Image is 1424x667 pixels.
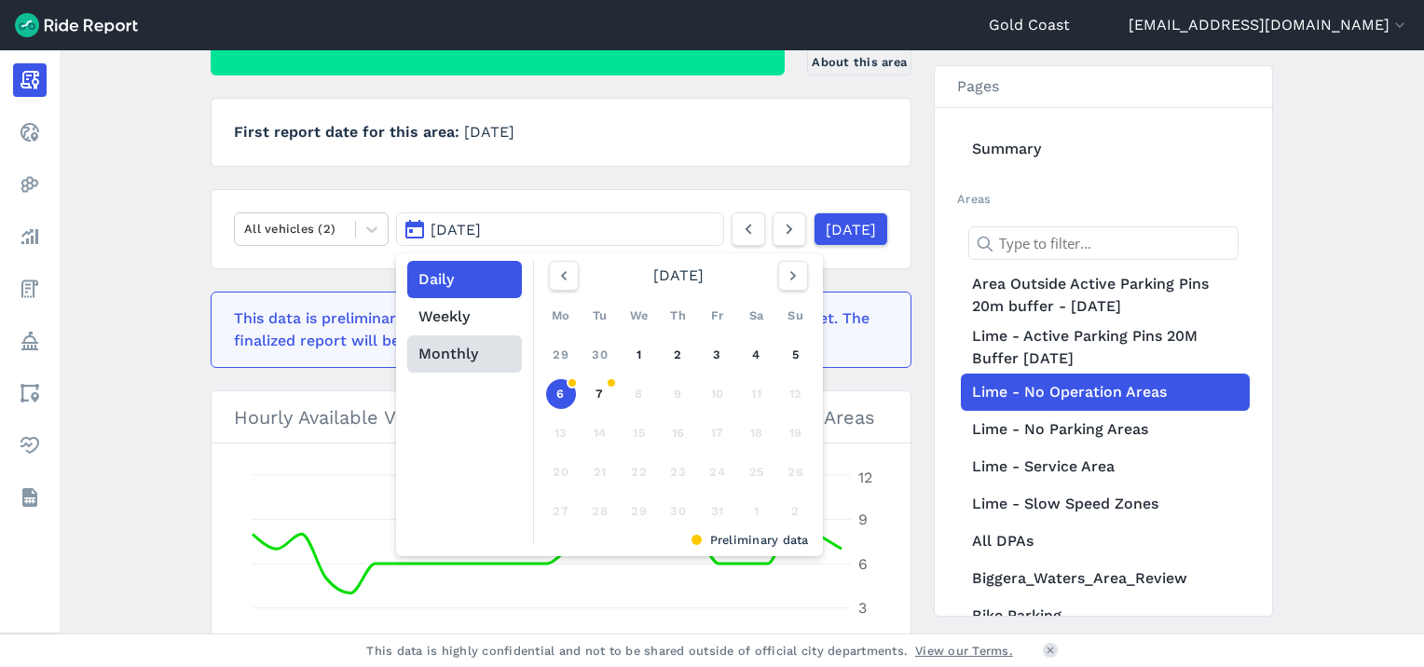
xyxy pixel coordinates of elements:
div: 1 [742,497,772,526]
div: 22 [624,457,654,487]
div: 13 [546,418,576,448]
a: Biggera_Waters_Area_Review [961,560,1250,597]
div: 27 [546,497,576,526]
a: Analyze [13,220,47,253]
a: 4 [742,340,772,370]
button: Weekly [407,298,522,335]
div: Sa [742,301,772,331]
div: [DATE] [541,261,815,291]
h2: Areas [957,190,1250,208]
a: Lime - Active Parking Pins 20M Buffer [DATE] [961,321,1250,374]
a: Lime - No Operation Areas [961,374,1250,411]
div: 21 [585,457,615,487]
a: Area Outside Active Parking Pins 20m buffer - [DATE] [961,269,1250,321]
div: Su [781,301,811,331]
div: 17 [703,418,733,448]
div: 26 [781,457,811,487]
div: 20 [546,457,576,487]
a: 7 [585,379,615,409]
span: First report date for this area [234,123,464,141]
div: 25 [742,457,772,487]
a: All DPAs [961,523,1250,560]
h3: Pages [935,66,1272,108]
div: Mo [546,301,576,331]
button: Daily [407,261,522,298]
div: 10 [703,379,733,409]
a: Lime - Slow Speed Zones [961,485,1250,523]
div: Preliminary data [548,531,809,549]
a: Realtime [13,116,47,149]
a: Fees [13,272,47,306]
a: 6 [546,379,576,409]
img: Ride Report [15,13,138,37]
a: Heatmaps [13,168,47,201]
div: 28 [585,497,615,526]
a: 2 [664,340,693,370]
a: View our Terms. [915,642,1013,660]
a: 1 [624,340,654,370]
div: Tu [585,301,615,331]
a: Summary [961,130,1250,168]
a: 30 [585,340,615,370]
a: Policy [13,324,47,358]
input: Type to filter... [968,226,1239,260]
span: [DATE] [464,123,514,141]
div: 9 [664,379,693,409]
div: 2 [781,497,811,526]
a: Report [13,63,47,97]
a: Lime - Service Area [961,448,1250,485]
a: 3 [703,340,733,370]
a: Lime - No Parking Areas [961,411,1250,448]
tspan: 6 [858,555,868,573]
div: 14 [585,418,615,448]
tspan: 9 [858,510,868,528]
a: 29 [546,340,576,370]
div: 23 [664,457,693,487]
div: 11 [742,379,772,409]
button: Monthly [407,335,522,373]
a: Health [13,429,47,462]
div: We [624,301,654,331]
a: 5 [781,340,811,370]
div: Fr [703,301,733,331]
div: 12 [781,379,811,409]
div: 18 [742,418,772,448]
a: Areas [13,376,47,410]
div: 24 [703,457,733,487]
div: 15 [624,418,654,448]
div: 16 [664,418,693,448]
tspan: 12 [858,469,872,486]
a: Gold Coast [989,14,1070,36]
div: 31 [703,497,733,526]
span: [DATE] [431,221,481,238]
a: [DATE] [814,212,888,246]
div: 19 [781,418,811,448]
div: Th [664,301,693,331]
a: Datasets [13,481,47,514]
div: 8 [624,379,654,409]
div: This data is preliminary and may be missing events that haven't been reported yet. The finalized ... [234,307,877,352]
button: [EMAIL_ADDRESS][DOMAIN_NAME] [1129,14,1409,36]
tspan: 3 [858,599,867,617]
a: Bike Parking [961,597,1250,634]
h3: Hourly Available Vehicles in [GEOGRAPHIC_DATA] - No Operation Areas [212,391,911,443]
div: About this area [812,53,907,71]
div: 29 [624,497,654,526]
button: [DATE] [396,212,724,246]
div: 30 [664,497,693,526]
